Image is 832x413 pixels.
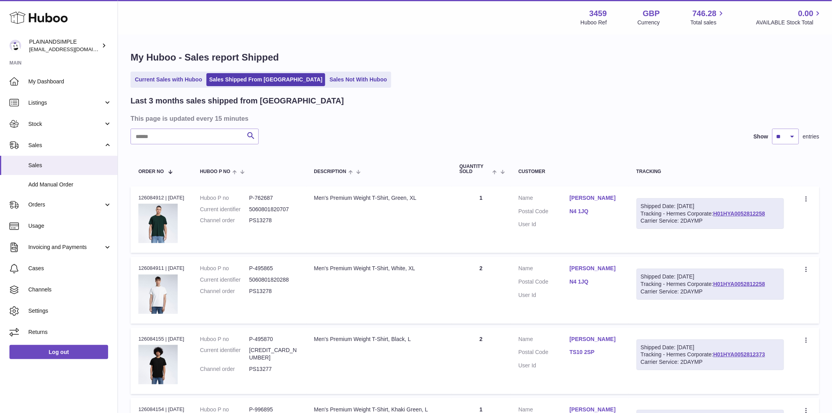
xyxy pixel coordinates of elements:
[249,365,298,373] dd: PS13277
[9,40,21,52] img: internalAdmin-3459@internal.huboo.com
[249,288,298,295] dd: PS13278
[713,281,765,287] a: H01HYA0052812258
[519,208,570,217] dt: Postal Code
[452,186,511,253] td: 1
[452,257,511,323] td: 2
[638,19,660,26] div: Currency
[138,169,164,174] span: Order No
[641,288,780,295] div: Carrier Service: 2DAYMP
[200,288,249,295] dt: Channel order
[200,217,249,224] dt: Channel order
[637,198,784,229] div: Tracking - Hermes Corporate:
[28,162,112,169] span: Sales
[138,275,178,314] img: 34591727345687.jpeg
[138,336,184,343] div: 126084155 | [DATE]
[519,221,570,228] dt: User Id
[200,194,249,202] dt: Huboo P no
[28,328,112,336] span: Returns
[29,46,116,52] span: [EMAIL_ADDRESS][DOMAIN_NAME]
[756,19,823,26] span: AVAILABLE Stock Total
[249,265,298,272] dd: P-495865
[589,8,607,19] strong: 3459
[641,203,780,210] div: Shipped Date: [DATE]
[138,406,184,413] div: 126084154 | [DATE]
[519,348,570,358] dt: Postal Code
[138,204,178,243] img: 34591726480601.jpeg
[803,133,819,140] span: entries
[28,222,112,230] span: Usage
[637,269,784,300] div: Tracking - Hermes Corporate:
[519,291,570,299] dt: User Id
[249,206,298,213] dd: 5060801820707
[314,194,444,202] div: Men's Premium Weight T-Shirt, Green, XL
[570,194,621,202] a: [PERSON_NAME]
[28,201,103,208] span: Orders
[28,243,103,251] span: Invoicing and Payments
[206,73,325,86] a: Sales Shipped From [GEOGRAPHIC_DATA]
[200,365,249,373] dt: Channel order
[200,336,249,343] dt: Huboo P no
[28,181,112,188] span: Add Manual Order
[519,336,570,345] dt: Name
[327,73,390,86] a: Sales Not With Huboo
[28,142,103,149] span: Sales
[643,8,660,19] strong: GBP
[713,210,765,217] a: H01HYA0052812258
[637,339,784,371] div: Tracking - Hermes Corporate:
[314,169,346,174] span: Description
[692,8,716,19] span: 746.28
[249,347,298,361] dd: [CREDIT_CARD_NUMBER]
[200,347,249,361] dt: Current identifier
[460,164,491,174] span: Quantity Sold
[690,19,725,26] span: Total sales
[28,307,112,315] span: Settings
[138,194,184,201] div: 126084912 | [DATE]
[28,78,112,85] span: My Dashboard
[754,133,768,140] label: Show
[519,265,570,274] dt: Name
[28,120,103,128] span: Stock
[200,169,230,174] span: Huboo P no
[28,99,103,107] span: Listings
[314,336,444,343] div: Men's Premium Weight T-Shirt, Black, L
[637,169,784,174] div: Tracking
[570,336,621,343] a: [PERSON_NAME]
[249,336,298,343] dd: P-495870
[519,362,570,369] dt: User Id
[519,278,570,288] dt: Postal Code
[200,206,249,213] dt: Current identifier
[690,8,725,26] a: 746.28 Total sales
[641,273,780,280] div: Shipped Date: [DATE]
[641,358,780,366] div: Carrier Service: 2DAYMP
[570,265,621,272] a: [PERSON_NAME]
[28,265,112,272] span: Cases
[570,348,621,356] a: TS10 2SP
[249,217,298,224] dd: PS13278
[200,276,249,284] dt: Current identifier
[200,265,249,272] dt: Huboo P no
[138,265,184,272] div: 126084911 | [DATE]
[641,344,780,351] div: Shipped Date: [DATE]
[131,96,344,106] h2: Last 3 months sales shipped from [GEOGRAPHIC_DATA]
[131,51,819,64] h1: My Huboo - Sales report Shipped
[29,38,100,53] div: PLAINANDSIMPLE
[249,194,298,202] dd: P-762687
[249,276,298,284] dd: 5060801820288
[641,217,780,225] div: Carrier Service: 2DAYMP
[756,8,823,26] a: 0.00 AVAILABLE Stock Total
[138,345,178,384] img: 34591726049311.jpeg
[570,278,621,286] a: N4 1JQ
[570,208,621,215] a: N4 1JQ
[452,328,511,394] td: 2
[713,351,765,358] a: H01HYA0052812373
[131,114,817,123] h3: This page is updated every 15 minutes
[314,265,444,272] div: Men's Premium Weight T-Shirt, White, XL
[9,345,108,359] a: Log out
[519,169,621,174] div: Customer
[798,8,814,19] span: 0.00
[28,286,112,293] span: Channels
[519,194,570,204] dt: Name
[581,19,607,26] div: Huboo Ref
[132,73,205,86] a: Current Sales with Huboo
